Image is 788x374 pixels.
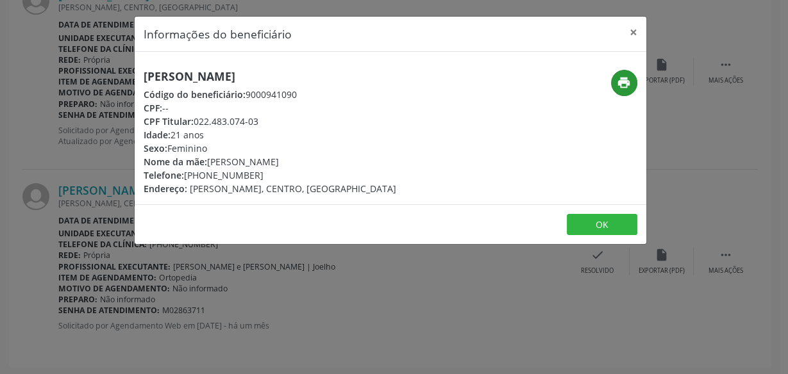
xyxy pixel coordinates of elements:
div: 9000941090 [144,88,396,101]
span: Sexo: [144,142,167,154]
div: 21 anos [144,128,396,142]
button: print [611,70,637,96]
div: 022.483.074-03 [144,115,396,128]
h5: [PERSON_NAME] [144,70,396,83]
span: Código do beneficiário: [144,88,246,101]
span: Telefone: [144,169,184,181]
div: -- [144,101,396,115]
div: Feminino [144,142,396,155]
span: [PERSON_NAME], CENTRO, [GEOGRAPHIC_DATA] [190,183,396,195]
button: OK [567,214,637,236]
div: [PERSON_NAME] [144,155,396,168]
i: print [617,76,631,90]
span: CPF: [144,102,162,114]
span: Endereço: [144,183,187,195]
span: Nome da mãe: [144,156,207,168]
span: CPF Titular: [144,115,194,127]
h5: Informações do beneficiário [144,26,292,42]
button: Close [621,17,646,48]
span: Idade: [144,129,171,141]
div: [PHONE_NUMBER] [144,168,396,182]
